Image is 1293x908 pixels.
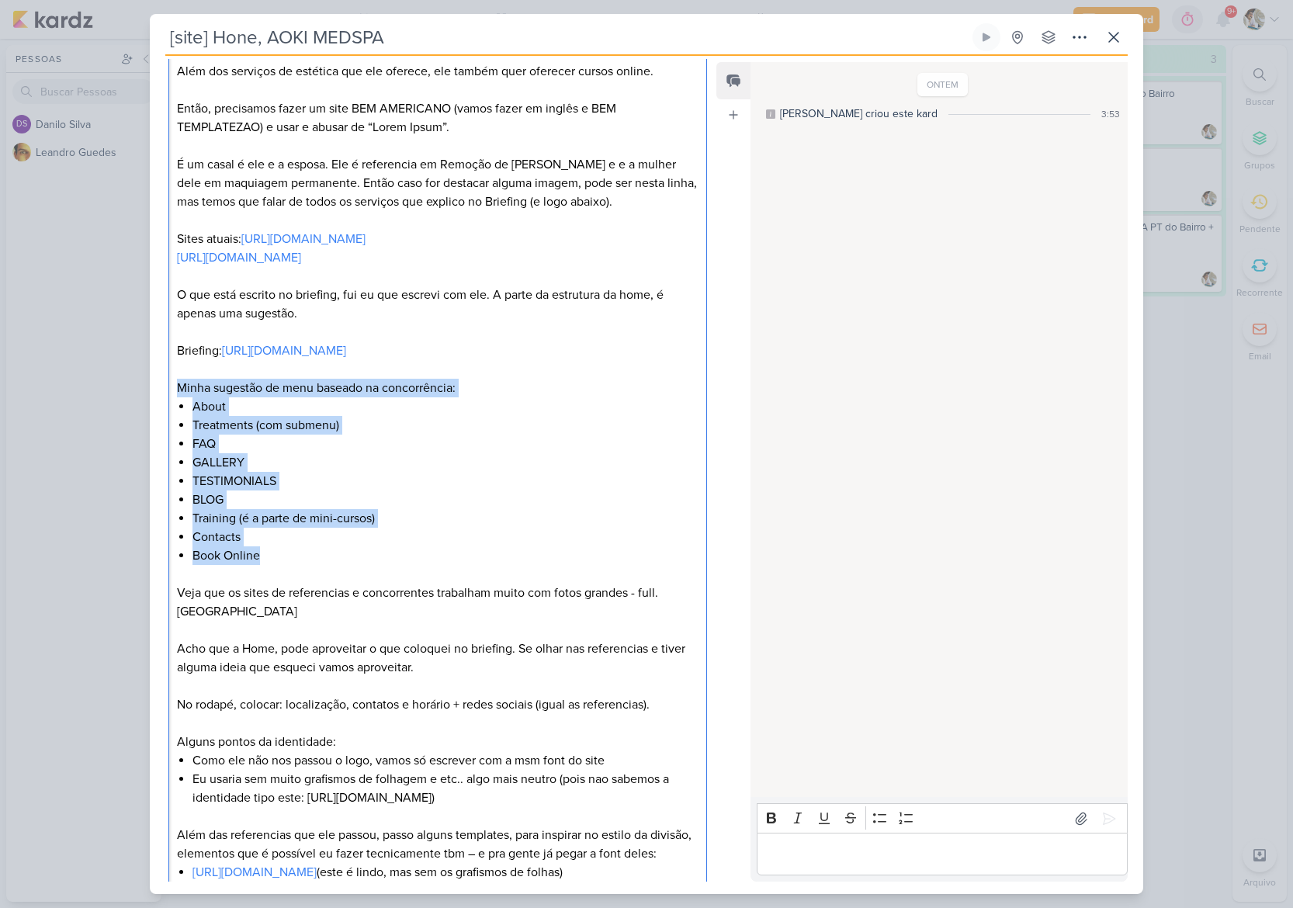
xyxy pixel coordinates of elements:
[177,286,698,323] p: O que está escrito no briefing, fui eu que escrevi com ele. A parte da estrutura da home, é apena...
[177,826,698,863] p: Além das referencias que ele passou, passo alguns templates, para inspirar no estilo da divisão, ...
[192,509,698,528] li: Training (é a parte de mini-cursos)
[177,62,698,81] p: Além dos serviços de estética que ele oferece, ele também quer oferecer cursos online.
[177,584,698,621] p: Veja que os sites de referencias e concorrentes trabalham muito com fotos grandes - full. [GEOGRA...
[192,435,698,453] li: FAQ
[192,416,698,435] li: Treatments (com submenu)
[757,833,1128,875] div: Editor editing area: main
[192,453,698,472] li: GALLERY
[766,109,775,119] div: Este log é visível à todos no kard
[177,250,301,265] a: [URL][DOMAIN_NAME]
[192,397,698,416] li: About
[177,639,698,677] p: Acho que a Home, pode aproveitar o que coloquei no briefing. Se olhar nas referencias e tiver alg...
[165,23,969,51] input: Kard Sem Título
[177,733,698,751] p: Alguns pontos da identidade:
[192,490,698,509] li: BLOG
[177,230,698,248] p: Sites atuais:
[177,99,698,137] p: Então, precisamos fazer um site BEM AMERICANO (vamos fazer em inglês e BEM TEMPLATEZAO) e usar e ...
[192,528,698,546] li: Contacts
[1101,107,1120,121] div: 3:53
[177,341,698,360] p: Briefing:
[192,865,317,880] a: [URL][DOMAIN_NAME]
[757,803,1128,833] div: Editor toolbar
[177,155,698,211] p: É um casal é ele e a esposa. Ele é referencia em Remoção de [PERSON_NAME] e e a mulher dele em ma...
[192,751,698,770] li: Como ele não nos passou o logo, vamos só escrever com a msm font do site
[177,695,698,714] p: No rodapé, colocar: localização, contatos e horário + redes sociais (igual as referencias).
[222,343,346,359] a: [URL][DOMAIN_NAME]
[177,379,698,397] p: Minha sugestão de menu baseado na concorrência:
[192,863,698,882] li: (este é lindo, mas sem os grafismos de folhas)
[192,472,698,490] li: TESTIMONIALS
[192,546,698,565] li: Book Online
[780,106,938,122] div: Leandro criou este kard
[192,770,698,807] li: Eu usaria sem muito grafismos de folhagem e etc.. algo mais neutro (pois nao sabemos a identidade...
[980,31,993,43] div: Ligar relógio
[241,231,366,247] a: [URL][DOMAIN_NAME]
